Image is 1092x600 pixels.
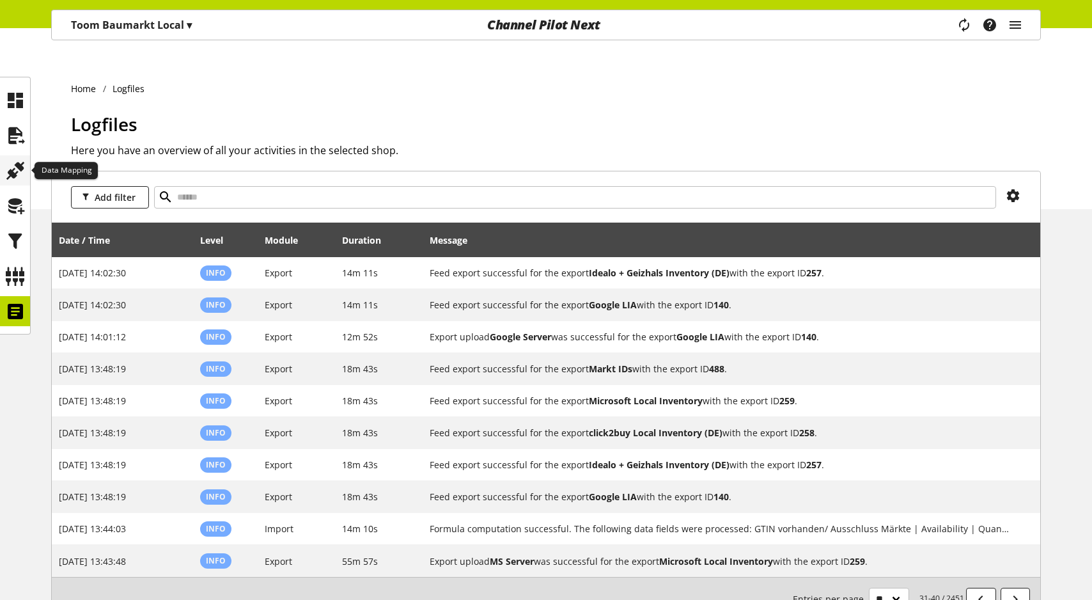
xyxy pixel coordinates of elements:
[59,331,126,343] span: [DATE] 14:01:12
[589,299,637,311] b: Google LIA
[71,112,137,136] span: Logfiles
[342,555,378,567] span: 55m 57s
[187,18,192,32] span: ▾
[265,523,293,535] span: Import
[342,331,378,343] span: 12m 52s
[265,299,292,311] span: Export
[430,330,1010,343] h2: Export upload Google Server was successful for the export Google LIA with the export ID 140.
[801,331,816,343] b: 140
[430,522,1010,535] h2: Formula computation successful. The following data fields were processed: GTIN vorhanden/ Ausschl...
[59,491,126,503] span: [DATE] 13:48:19
[342,233,394,247] div: Duration
[714,491,729,503] b: 140
[206,523,226,534] span: Info
[342,491,378,503] span: 18m 43s
[430,394,1010,407] h2: Feed export successful for the export Microsoft Local Inventory with the export ID 259.
[59,427,126,439] span: [DATE] 13:48:19
[206,363,226,374] span: Info
[71,186,149,209] button: Add filter
[430,362,1010,375] h2: Feed export successful for the export Markt IDs with the export ID 488.
[490,331,551,343] b: Google Server
[779,395,795,407] b: 259
[59,395,126,407] span: [DATE] 13:48:19
[95,191,136,204] span: Add filter
[200,233,236,247] div: Level
[59,267,126,279] span: [DATE] 14:02:30
[51,10,1041,40] nav: main navigation
[206,459,226,470] span: Info
[430,266,1010,280] h2: Feed export successful for the export Idealo + Geizhals Inventory (DE) with the export ID 257.
[806,267,822,279] b: 257
[342,363,378,375] span: 18m 43s
[59,363,126,375] span: [DATE] 13:48:19
[430,298,1010,312] h2: Feed export successful for the export Google LIA with the export ID 140.
[71,82,103,95] a: Home
[265,491,292,503] span: Export
[589,267,729,279] b: Idealo + Geizhals Inventory (DE)
[589,491,637,503] b: Google LIA
[206,299,226,310] span: Info
[265,363,292,375] span: Export
[71,143,1041,158] h2: Here you have an overview of all your activities in the selected shop.
[430,458,1010,471] h2: Feed export successful for the export Idealo + Geizhals Inventory (DE) with the export ID 257.
[342,395,378,407] span: 18m 43s
[342,427,378,439] span: 18m 43s
[59,555,126,567] span: [DATE] 13:43:48
[709,363,724,375] b: 488
[265,267,292,279] span: Export
[714,299,729,311] b: 140
[589,363,632,375] b: Markt IDs
[342,523,378,535] span: 14m 10s
[59,233,123,247] div: Date / Time
[265,331,292,343] span: Export
[676,331,724,343] b: Google LIA
[342,459,378,471] span: 18m 43s
[59,523,126,535] span: [DATE] 13:44:03
[430,555,1010,568] h2: Export upload MS Server was successful for the export Microsoft Local Inventory with the export I...
[71,17,192,33] p: Toom Baumarkt Local
[589,459,729,471] b: Idealo + Geizhals Inventory (DE)
[799,427,815,439] b: 258
[342,267,378,279] span: 14m 11s
[35,162,98,180] div: Data Mapping
[59,459,126,471] span: [DATE] 13:48:19
[265,233,311,247] div: Module
[850,555,865,567] b: 259
[206,555,226,566] span: Info
[430,426,1010,439] h2: Feed export successful for the export click2buy Local Inventory (DE) with the export ID 258.
[430,227,1034,253] div: Message
[490,555,534,567] b: MS Server
[342,299,378,311] span: 14m 11s
[59,299,126,311] span: [DATE] 14:02:30
[659,555,773,567] b: Microsoft Local Inventory
[589,395,703,407] b: Microsoft Local Inventory
[589,427,722,439] b: click2buy Local Inventory (DE)
[265,555,292,567] span: Export
[265,427,292,439] span: Export
[206,491,226,502] span: Info
[206,427,226,438] span: Info
[430,490,1010,503] h2: Feed export successful for the export Google LIA with the export ID 140.
[265,459,292,471] span: Export
[206,331,226,342] span: Info
[206,267,226,278] span: Info
[806,459,822,471] b: 257
[265,395,292,407] span: Export
[206,395,226,406] span: Info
